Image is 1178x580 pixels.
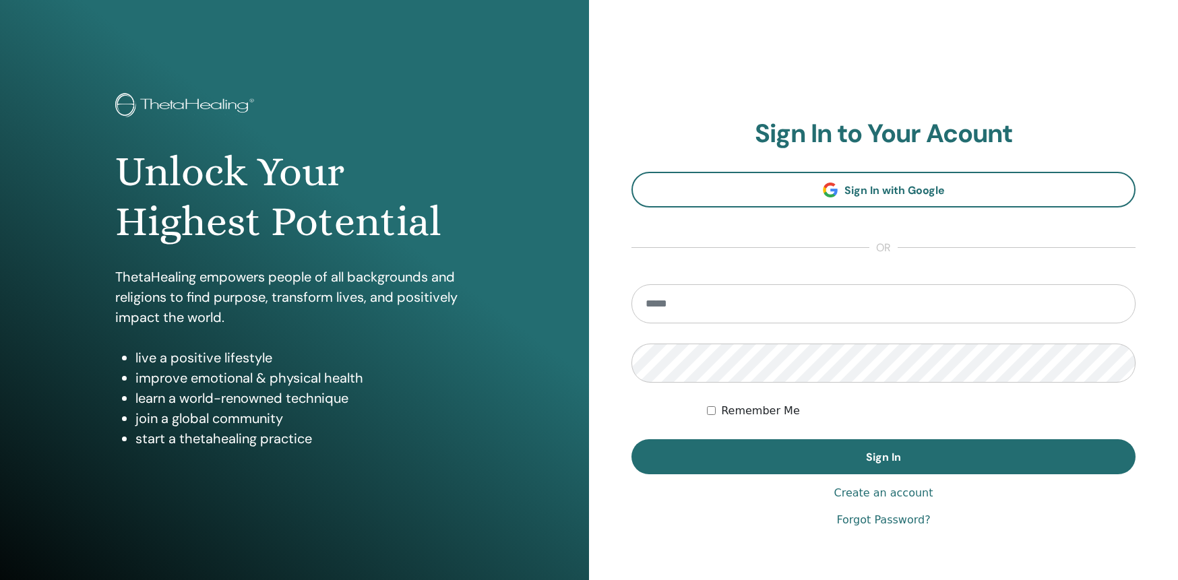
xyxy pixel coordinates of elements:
[836,512,930,528] a: Forgot Password?
[631,439,1136,474] button: Sign In
[135,408,474,428] li: join a global community
[869,240,898,256] span: or
[135,428,474,449] li: start a thetahealing practice
[631,172,1136,207] a: Sign In with Google
[707,403,1136,419] div: Keep me authenticated indefinitely or until I manually logout
[834,485,933,501] a: Create an account
[135,348,474,368] li: live a positive lifestyle
[135,368,474,388] li: improve emotional & physical health
[844,183,945,197] span: Sign In with Google
[115,147,474,247] h1: Unlock Your Highest Potential
[115,267,474,327] p: ThetaHealing empowers people of all backgrounds and religions to find purpose, transform lives, a...
[721,403,800,419] label: Remember Me
[631,119,1136,150] h2: Sign In to Your Acount
[135,388,474,408] li: learn a world-renowned technique
[866,450,901,464] span: Sign In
